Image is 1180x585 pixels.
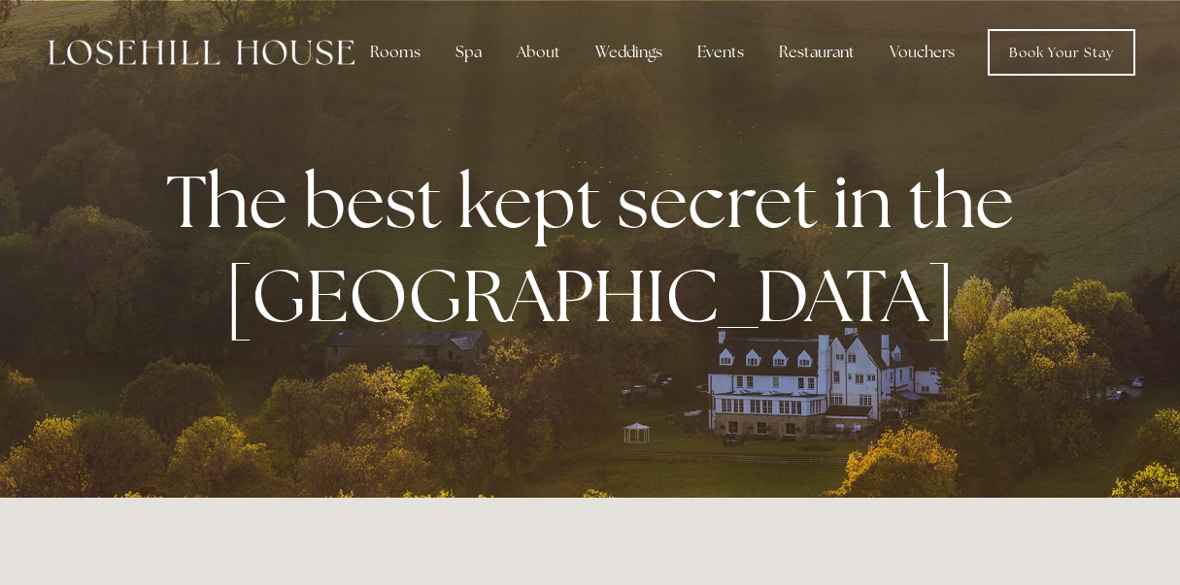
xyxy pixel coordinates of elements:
[763,33,870,72] div: Restaurant
[49,40,354,65] img: Losehill House
[166,153,1029,343] strong: The best kept secret in the [GEOGRAPHIC_DATA]
[682,33,759,72] div: Events
[988,29,1135,76] a: Book Your Stay
[580,33,678,72] div: Weddings
[874,33,970,72] a: Vouchers
[501,33,576,72] div: About
[440,33,497,72] div: Spa
[354,33,436,72] div: Rooms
